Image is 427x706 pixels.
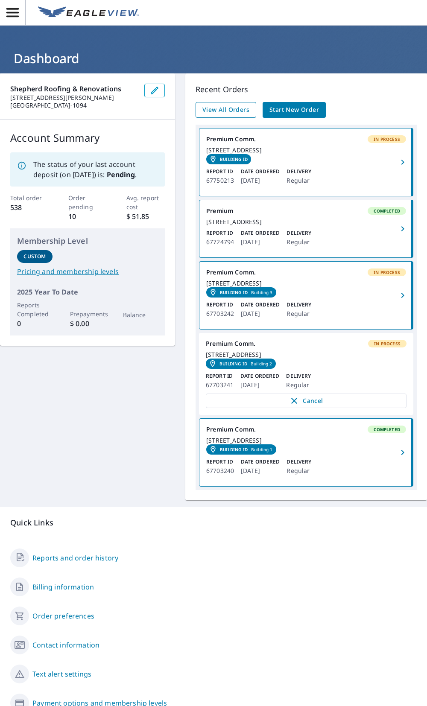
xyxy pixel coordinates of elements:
a: Billing information [32,582,94,592]
a: Reports and order history [32,553,118,563]
p: Regular [287,175,311,186]
p: [GEOGRAPHIC_DATA]-1094 [10,102,137,109]
p: [DATE] [240,380,279,390]
p: 67703241 [206,380,234,390]
p: Regular [286,380,311,390]
p: Custom [23,253,46,260]
p: Reports Completed [17,300,53,318]
span: In Process [369,269,405,275]
p: Delivery [286,372,311,380]
a: Premium Comm.Completed[STREET_ADDRESS]Building IDBuilding 1Report ID67703240Date Ordered[DATE]Del... [199,419,413,486]
em: Building ID [220,447,248,452]
span: Completed [369,208,405,214]
p: Report ID [206,458,234,466]
a: PremiumCompleted[STREET_ADDRESS]Report ID67724794Date Ordered[DATE]DeliveryRegular [199,200,413,257]
a: Order preferences [32,611,94,621]
p: 67703242 [206,309,234,319]
p: 538 [10,202,49,213]
a: Pricing and membership levels [17,266,158,277]
div: [STREET_ADDRESS] [206,437,406,444]
p: Date Ordered [241,168,280,175]
p: Delivery [287,168,311,175]
p: Balance [123,310,158,319]
a: Building IDBuilding 2 [206,359,276,369]
a: Building IDBuilding 1 [206,444,276,455]
p: $ 51.85 [126,211,165,222]
a: Start New Order [263,102,326,118]
p: 67750213 [206,175,234,186]
p: Regular [287,237,311,247]
p: [STREET_ADDRESS][PERSON_NAME] [10,94,137,102]
p: Date Ordered [240,372,279,380]
p: The status of your last account deposit (on [DATE]) is: . [33,159,158,180]
p: [DATE] [241,175,280,186]
p: Recent Orders [196,84,417,95]
p: Shepherd Roofing & Renovations [10,84,137,94]
p: Report ID [206,168,234,175]
p: Regular [287,466,311,476]
a: View All Orders [196,102,256,118]
p: Membership Level [17,235,158,247]
p: Avg. report cost [126,193,165,211]
p: $ 0.00 [70,318,105,329]
div: Premium [206,207,406,215]
h1: Dashboard [10,50,417,67]
a: Premium Comm.In Process[STREET_ADDRESS]Building ID Report ID67750213Date Ordered[DATE]DeliveryReg... [199,128,413,196]
a: Contact information [32,640,99,650]
p: Delivery [287,229,311,237]
button: Cancel [206,394,407,408]
p: [DATE] [241,237,280,247]
span: In Process [369,341,406,347]
em: Building ID [220,157,248,162]
p: Report ID [206,372,234,380]
div: Premium Comm. [206,340,407,347]
p: Order pending [68,193,107,211]
p: Report ID [206,229,234,237]
div: Premium Comm. [206,426,406,433]
a: Premium Comm.In Process[STREET_ADDRESS]Building IDBuilding 3Report ID67703242Date Ordered[DATE]De... [199,262,413,329]
p: Account Summary [10,130,165,146]
em: Building ID [219,361,247,366]
div: Premium Comm. [206,268,406,276]
div: [STREET_ADDRESS] [206,351,407,359]
p: [DATE] [241,466,280,476]
div: [STREET_ADDRESS] [206,280,406,287]
div: [STREET_ADDRESS] [206,218,406,226]
p: 0 [17,318,53,329]
p: Total order [10,193,49,202]
p: Date Ordered [241,301,280,309]
img: EV Logo [38,6,139,19]
em: Building ID [220,290,248,295]
span: Start New Order [269,105,319,115]
div: Premium Comm. [206,135,406,143]
p: Date Ordered [241,229,280,237]
p: 67703240 [206,466,234,476]
a: Premium Comm.In Process[STREET_ADDRESS]Building IDBuilding 2Report ID67703241Date Ordered[DATE]De... [199,333,413,415]
p: Regular [287,309,311,319]
p: Quick Links [10,517,417,528]
span: In Process [369,136,405,142]
div: [STREET_ADDRESS] [206,146,406,154]
a: Building ID [206,154,251,164]
span: Completed [369,426,405,432]
p: Date Ordered [241,458,280,466]
b: Pending [107,170,135,179]
p: Report ID [206,301,234,309]
p: Prepayments [70,309,105,318]
a: Building IDBuilding 3 [206,287,276,298]
a: EV Logo [33,1,144,24]
p: Delivery [287,458,311,466]
p: 67724794 [206,237,234,247]
a: Text alert settings [32,669,91,679]
span: Cancel [215,396,398,406]
p: [DATE] [241,309,280,319]
p: 10 [68,211,107,222]
span: View All Orders [202,105,249,115]
p: Delivery [287,301,311,309]
p: 2025 Year To Date [17,287,158,297]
